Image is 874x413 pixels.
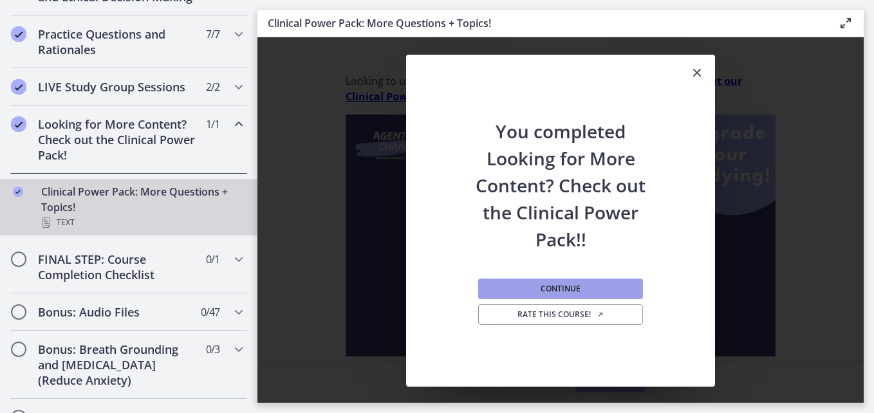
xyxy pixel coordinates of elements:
[11,26,26,42] i: Completed
[11,116,26,132] i: Completed
[41,184,242,230] div: Clinical Power Pack: More Questions + Topics!
[206,79,219,95] span: 2 / 2
[201,304,219,320] span: 0 / 47
[38,342,195,388] h2: Bonus: Breath Grounding and [MEDICAL_DATA] (Reduce Anxiety)
[476,92,646,253] h2: You completed Looking for More Content? Check out the Clinical Power Pack!!
[13,187,23,197] i: Completed
[11,79,26,95] i: Completed
[478,304,643,325] a: Rate this course! Opens in a new window
[517,309,604,320] span: Rate this course!
[206,26,219,42] span: 7 / 7
[206,116,219,132] span: 1 / 1
[478,279,643,299] button: Continue
[206,342,219,357] span: 0 / 3
[38,304,195,320] h2: Bonus: Audio Files
[38,252,195,282] h2: FINAL STEP: Course Completion Checklist
[541,284,581,294] span: Continue
[268,15,817,31] h3: Clinical Power Pack: More Questions + Topics!
[206,252,219,267] span: 0 / 1
[38,26,195,57] h2: Practice Questions and Rationales
[41,215,242,230] div: Text
[38,79,195,95] h2: LIVE Study Group Sessions
[597,311,604,318] i: Opens in a new window
[679,55,715,92] button: Close
[38,116,195,163] h2: Looking for More Content? Check out the Clinical Power Pack!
